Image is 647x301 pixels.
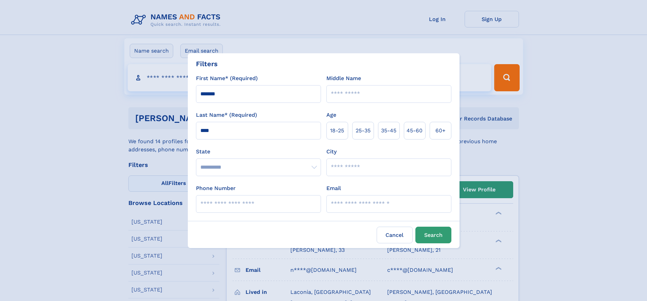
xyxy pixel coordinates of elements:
label: Age [326,111,336,119]
span: 35‑45 [381,127,396,135]
div: Filters [196,59,218,69]
span: 45‑60 [407,127,423,135]
label: Cancel [377,227,413,243]
button: Search [415,227,451,243]
label: Last Name* (Required) [196,111,257,119]
label: Email [326,184,341,192]
span: 60+ [435,127,446,135]
span: 18‑25 [330,127,344,135]
label: State [196,148,321,156]
span: 25‑35 [356,127,371,135]
label: City [326,148,337,156]
label: Phone Number [196,184,236,192]
label: First Name* (Required) [196,74,258,82]
label: Middle Name [326,74,361,82]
